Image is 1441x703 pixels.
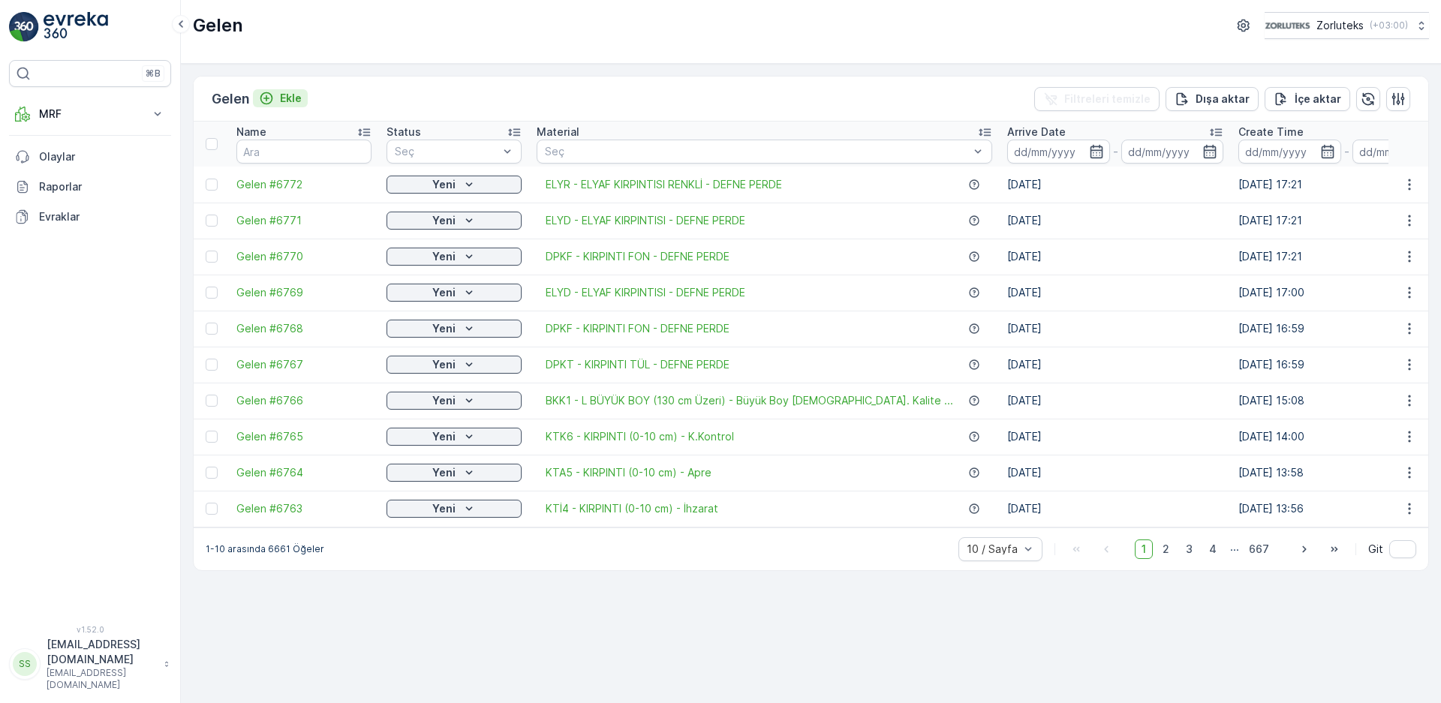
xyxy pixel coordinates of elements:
button: Yeni [387,320,522,338]
a: DPKF - KIRPINTI FON - DEFNE PERDE [546,249,730,264]
p: Filtreleri temizle [1064,92,1151,107]
td: [DATE] [1000,419,1231,455]
div: Toggle Row Selected [206,323,218,335]
button: Ekle [253,89,308,107]
p: İçe aktar [1295,92,1341,107]
td: [DATE] [1000,455,1231,491]
p: Gelen [212,89,250,110]
p: Yeni [432,465,456,480]
p: Ekle [280,91,302,106]
td: [DATE] [1000,491,1231,527]
a: Gelen #6768 [236,321,372,336]
p: Evraklar [39,209,165,224]
td: [DATE] [1000,275,1231,311]
div: Toggle Row Selected [206,431,218,443]
input: Ara [236,140,372,164]
button: Yeni [387,356,522,374]
span: 4 [1202,539,1223,559]
p: Zorluteks [1316,18,1364,33]
p: Yeni [432,357,456,372]
a: DPKT - KIRPINTI TÜL - DEFNE PERDE [546,357,730,372]
a: Gelen #6766 [236,393,372,408]
span: Git [1368,542,1383,557]
button: Yeni [387,464,522,482]
button: Yeni [387,284,522,302]
p: Yeni [432,213,456,228]
span: Gelen #6767 [236,357,372,372]
p: Yeni [432,249,456,264]
img: 6-1-9-3_wQBzyll.png [1265,17,1310,34]
span: Gelen #6771 [236,213,372,228]
a: ELYR - ELYAF KIRPINTISI RENKLİ - DEFNE PERDE [546,177,782,192]
span: BKK1 - L BÜYÜK BOY (130 cm Üzeri) - Büyük Boy [DEMOGRAPHIC_DATA]. Kalite ... [546,393,953,408]
img: logo [9,12,39,42]
button: Filtreleri temizle [1034,87,1160,111]
p: Yeni [432,393,456,408]
a: Gelen #6772 [236,177,372,192]
td: [DATE] [1000,311,1231,347]
p: Seç [395,144,498,159]
button: SS[EMAIL_ADDRESS][DOMAIN_NAME][EMAIL_ADDRESS][DOMAIN_NAME] [9,637,171,691]
p: Yeni [432,501,456,516]
a: Gelen #6770 [236,249,372,264]
div: Toggle Row Selected [206,251,218,263]
img: logo_light-DOdMpM7g.png [44,12,108,42]
td: [DATE] [1000,167,1231,203]
p: Status [387,125,421,140]
div: Toggle Row Selected [206,395,218,407]
button: MRF [9,99,171,129]
button: Yeni [387,248,522,266]
a: KTK6 - KIRPINTI (0-10 cm) - K.Kontrol [546,429,734,444]
p: ... [1230,539,1239,559]
p: Name [236,125,266,140]
span: Gelen #6763 [236,501,372,516]
div: Toggle Row Selected [206,467,218,479]
p: - [1113,143,1118,161]
span: v 1.52.0 [9,625,171,634]
a: KTA5 - KIRPINTI (0-10 cm) - Apre [546,465,711,480]
a: ELYD - ELYAF KIRPINTISI - DEFNE PERDE [546,213,745,228]
a: ELYD - ELYAF KIRPINTISI - DEFNE PERDE [546,285,745,300]
div: Toggle Row Selected [206,359,218,371]
a: Gelen #6765 [236,429,372,444]
span: 2 [1156,539,1176,559]
p: Seç [545,144,969,159]
p: Yeni [432,429,456,444]
p: 1-10 arasında 6661 Öğeler [206,543,324,555]
p: Dışa aktar [1196,92,1250,107]
a: KTİ4 - KIRPINTI (0-10 cm) - İhzarat [546,501,718,516]
button: Zorluteks(+03:00) [1265,12,1429,39]
button: İçe aktar [1265,87,1350,111]
span: Gelen #6764 [236,465,372,480]
p: MRF [39,107,141,122]
span: 3 [1179,539,1199,559]
p: Arrive Date [1007,125,1066,140]
p: Material [537,125,579,140]
button: Dışa aktar [1166,87,1259,111]
input: dd/mm/yyyy [1121,140,1224,164]
div: Toggle Row Selected [206,287,218,299]
div: Toggle Row Selected [206,215,218,227]
td: [DATE] [1000,383,1231,419]
p: ( +03:00 ) [1370,20,1408,32]
a: Evraklar [9,202,171,232]
div: Toggle Row Selected [206,503,218,515]
p: [EMAIL_ADDRESS][DOMAIN_NAME] [47,637,156,667]
span: 1 [1135,539,1153,559]
a: Raporlar [9,172,171,202]
span: DPKF - KIRPINTI FON - DEFNE PERDE [546,321,730,336]
p: Gelen [193,14,243,38]
p: Olaylar [39,149,165,164]
td: [DATE] [1000,347,1231,383]
a: BKK1 - L BÜYÜK BOY (130 cm Üzeri) - Büyük Boy 2. Kalite ... [546,393,953,408]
